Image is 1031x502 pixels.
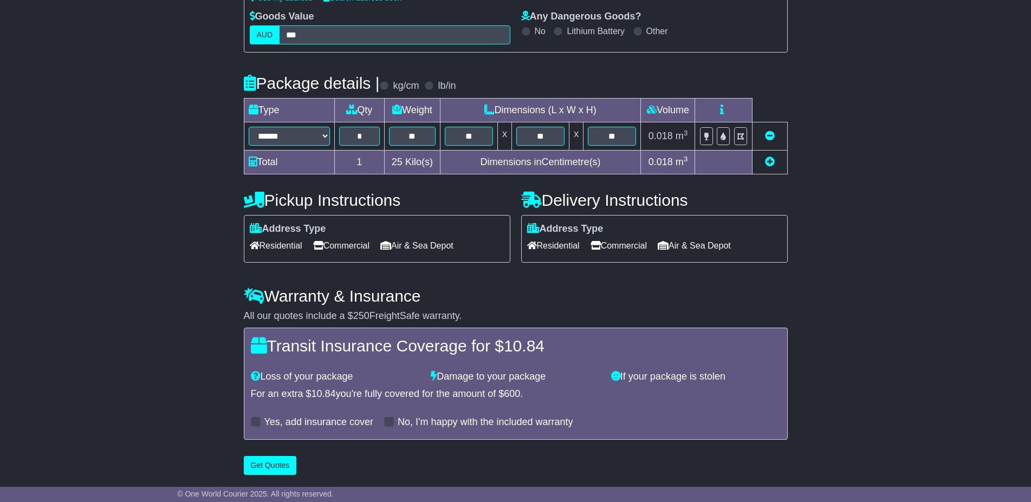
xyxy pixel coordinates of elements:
td: Qty [334,98,385,122]
span: 250 [353,310,369,321]
button: Get Quotes [244,456,297,475]
td: Dimensions in Centimetre(s) [440,150,641,174]
td: Dimensions (L x W x H) [440,98,641,122]
label: Address Type [527,223,604,235]
label: Yes, add insurance cover [264,416,373,428]
span: 0.018 [649,131,673,141]
td: Type [244,98,334,122]
td: x [497,122,511,150]
sup: 3 [684,155,688,163]
span: m [676,157,688,167]
div: All our quotes include a $ FreightSafe warranty. [244,310,788,322]
span: 600 [504,388,520,399]
label: lb/in [438,80,456,92]
a: Add new item [765,157,775,167]
span: 10.84 [504,337,544,355]
span: Commercial [591,237,647,254]
span: © One World Courier 2025. All rights reserved. [177,490,334,498]
h4: Package details | [244,74,380,92]
label: No [535,26,546,36]
label: Lithium Battery [567,26,625,36]
td: Kilo(s) [385,150,440,174]
span: 10.84 [312,388,336,399]
span: 0.018 [649,157,673,167]
div: If your package is stolen [606,371,786,383]
div: For an extra $ you're fully covered for the amount of $ . [251,388,781,400]
label: Goods Value [250,11,314,23]
span: Commercial [313,237,369,254]
label: AUD [250,25,280,44]
td: Total [244,150,334,174]
td: 1 [334,150,385,174]
span: Residential [527,237,580,254]
div: Loss of your package [245,371,426,383]
td: Volume [641,98,695,122]
span: m [676,131,688,141]
span: Air & Sea Depot [380,237,453,254]
a: Remove this item [765,131,775,141]
span: Air & Sea Depot [658,237,731,254]
h4: Delivery Instructions [521,191,788,209]
label: Any Dangerous Goods? [521,11,641,23]
label: No, I'm happy with the included warranty [398,416,573,428]
label: Other [646,26,668,36]
span: Residential [250,237,302,254]
td: Weight [385,98,440,122]
h4: Transit Insurance Coverage for $ [251,337,781,355]
td: x [569,122,583,150]
label: Address Type [250,223,326,235]
span: 25 [392,157,403,167]
label: kg/cm [393,80,419,92]
sup: 3 [684,129,688,137]
div: Damage to your package [425,371,606,383]
h4: Warranty & Insurance [244,287,788,305]
h4: Pickup Instructions [244,191,510,209]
